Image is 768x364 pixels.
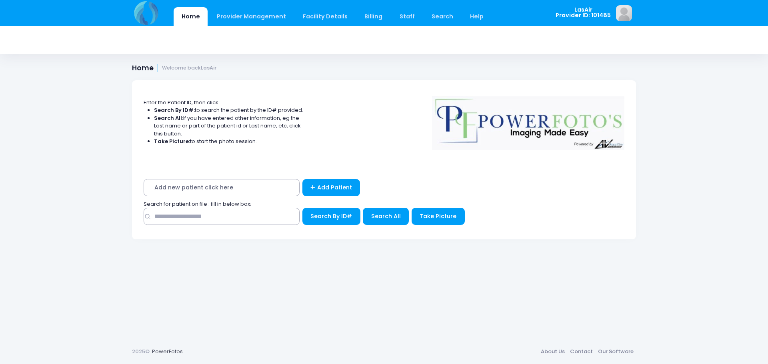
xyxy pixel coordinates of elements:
span: Search By ID# [310,212,352,220]
h1: Home [132,64,217,72]
a: Staff [392,7,422,26]
a: Home [174,7,208,26]
strong: LasAir [201,64,217,71]
span: Search for patient on file : fill in below box; [144,200,251,208]
a: Contact [567,344,595,359]
a: Help [462,7,492,26]
small: Welcome back [162,65,217,71]
a: Search [424,7,461,26]
strong: Take Picture: [154,137,190,145]
a: Facility Details [295,7,356,26]
li: If you have entered other information, eg the Last name or part of the patient id or Last name, e... [154,114,304,138]
li: to start the photo session. [154,137,304,145]
img: Logo [428,91,628,150]
strong: Search By ID#: [154,106,195,114]
button: Search By ID# [302,208,360,225]
strong: Search All: [154,114,183,122]
a: About Us [538,344,567,359]
a: Billing [357,7,390,26]
span: Take Picture [420,212,456,220]
span: LasAir Provider ID: 101485 [556,7,611,18]
span: 2025© [132,348,150,355]
img: image [616,5,632,21]
span: Add new patient click here [144,179,300,196]
span: Enter the Patient ID, then click [144,99,218,106]
li: to search the patient by the ID# provided. [154,106,304,114]
button: Search All [363,208,409,225]
a: Our Software [595,344,636,359]
span: Search All [371,212,401,220]
a: Provider Management [209,7,294,26]
button: Take Picture [412,208,465,225]
a: Add Patient [302,179,360,196]
a: PowerFotos [152,348,183,355]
